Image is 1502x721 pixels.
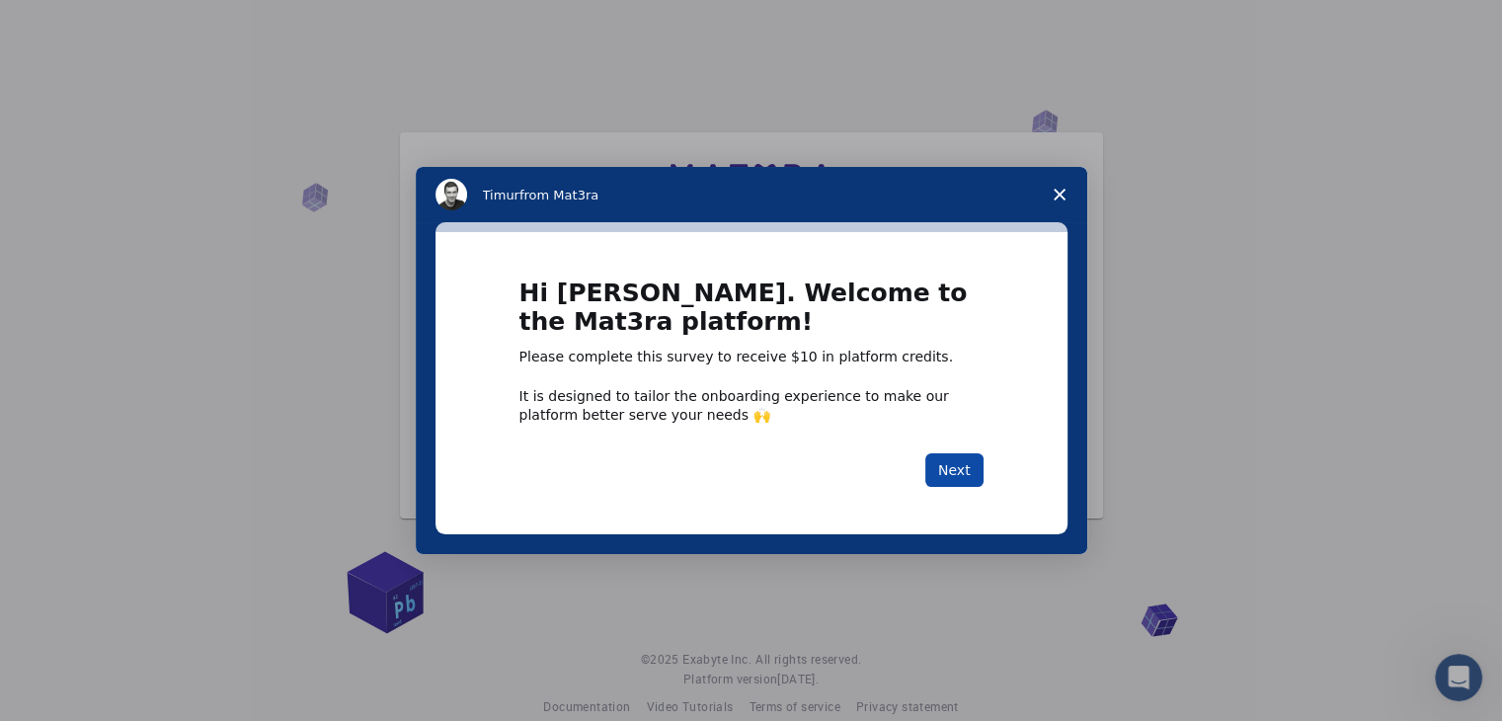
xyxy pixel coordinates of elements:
[519,188,598,202] span: from Mat3ra
[519,348,984,367] div: Please complete this survey to receive $10 in platform credits.
[483,188,519,202] span: Timur
[435,179,467,210] img: Profile image for Timur
[32,14,139,32] span: Поддержка
[519,387,984,423] div: It is designed to tailor the onboarding experience to make our platform better serve your needs 🙌
[1032,167,1087,222] span: Close survey
[925,453,984,487] button: Next
[519,280,984,348] h1: Hi [PERSON_NAME]. Welcome to the Mat3ra platform!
